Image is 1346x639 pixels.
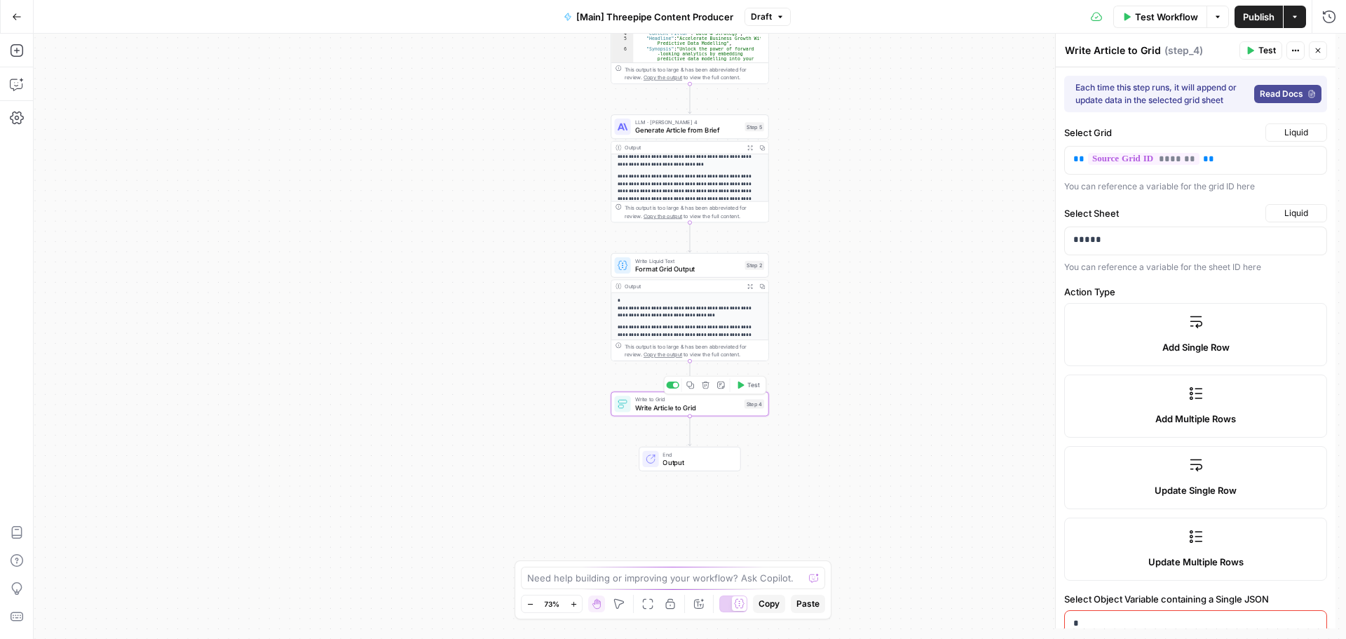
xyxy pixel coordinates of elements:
[1064,285,1327,299] label: Action Type
[611,46,633,128] div: 6
[611,391,768,416] div: Write to GridWrite Article to GridStep 4Test
[625,342,764,358] div: This output is too large & has been abbreviated for review. to view the full content.
[1135,10,1198,24] span: Test Workflow
[625,144,741,152] div: Output
[625,65,764,81] div: This output is too large & has been abbreviated for review. to view the full content.
[635,403,740,413] span: Write Article to Grid
[555,6,742,28] button: [Main] Threepipe Content Producer
[1064,180,1327,193] div: You can reference a variable for the grid ID here
[745,122,764,131] div: Step 5
[1064,126,1260,140] label: Select Grid
[1284,126,1308,139] span: Liquid
[759,598,780,610] span: Copy
[544,598,559,610] span: 73%
[791,595,825,613] button: Paste
[688,416,691,445] g: Edge from step_4 to end
[1162,340,1230,354] span: Add Single Row
[635,257,741,265] span: Write Liquid Text
[751,11,772,23] span: Draft
[1258,44,1276,57] span: Test
[662,450,732,459] span: End
[1075,81,1249,107] div: Each time this step runs, it will append or update data in the selected grid sheet
[625,203,764,220] div: This output is too large & has been abbreviated for review. to view the full content.
[662,457,732,468] span: Output
[635,126,741,136] span: Generate Article from Brief
[1155,412,1236,426] span: Add Multiple Rows
[1239,41,1282,60] button: Test
[1235,6,1283,28] button: Publish
[1148,555,1244,569] span: Update Multiple Rows
[635,396,740,404] span: Write to Grid
[1155,483,1237,497] span: Update Single Row
[688,222,691,252] g: Edge from step_5 to step_2
[1064,592,1327,606] label: Select Object Variable containing a Single JSON
[1243,10,1274,24] span: Publish
[644,74,682,81] span: Copy the output
[644,351,682,358] span: Copy the output
[1284,207,1308,220] span: Liquid
[745,261,764,270] div: Step 2
[635,118,741,126] span: LLM · [PERSON_NAME] 4
[745,8,791,26] button: Draft
[1254,85,1321,103] a: Read Docs
[576,10,733,24] span: [Main] Threepipe Content Producer
[732,379,763,392] button: Test
[611,447,768,471] div: EndOutput
[1064,206,1260,220] label: Select Sheet
[747,380,759,389] span: Test
[1265,204,1327,222] button: Liquid
[796,598,820,610] span: Paste
[745,399,764,408] div: Step 4
[635,264,741,274] span: Format Grid Output
[611,31,633,36] div: 4
[753,595,785,613] button: Copy
[1064,261,1327,274] div: You can reference a variable for the sheet ID here
[625,282,741,290] div: Output
[1065,43,1161,58] textarea: Write Article to Grid
[688,84,691,114] g: Edge from step_3 to step_5
[1260,88,1303,100] span: Read Docs
[1265,123,1327,142] button: Liquid
[1113,6,1206,28] button: Test Workflow
[611,36,633,46] div: 5
[1164,43,1203,58] span: ( step_4 )
[644,213,682,219] span: Copy the output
